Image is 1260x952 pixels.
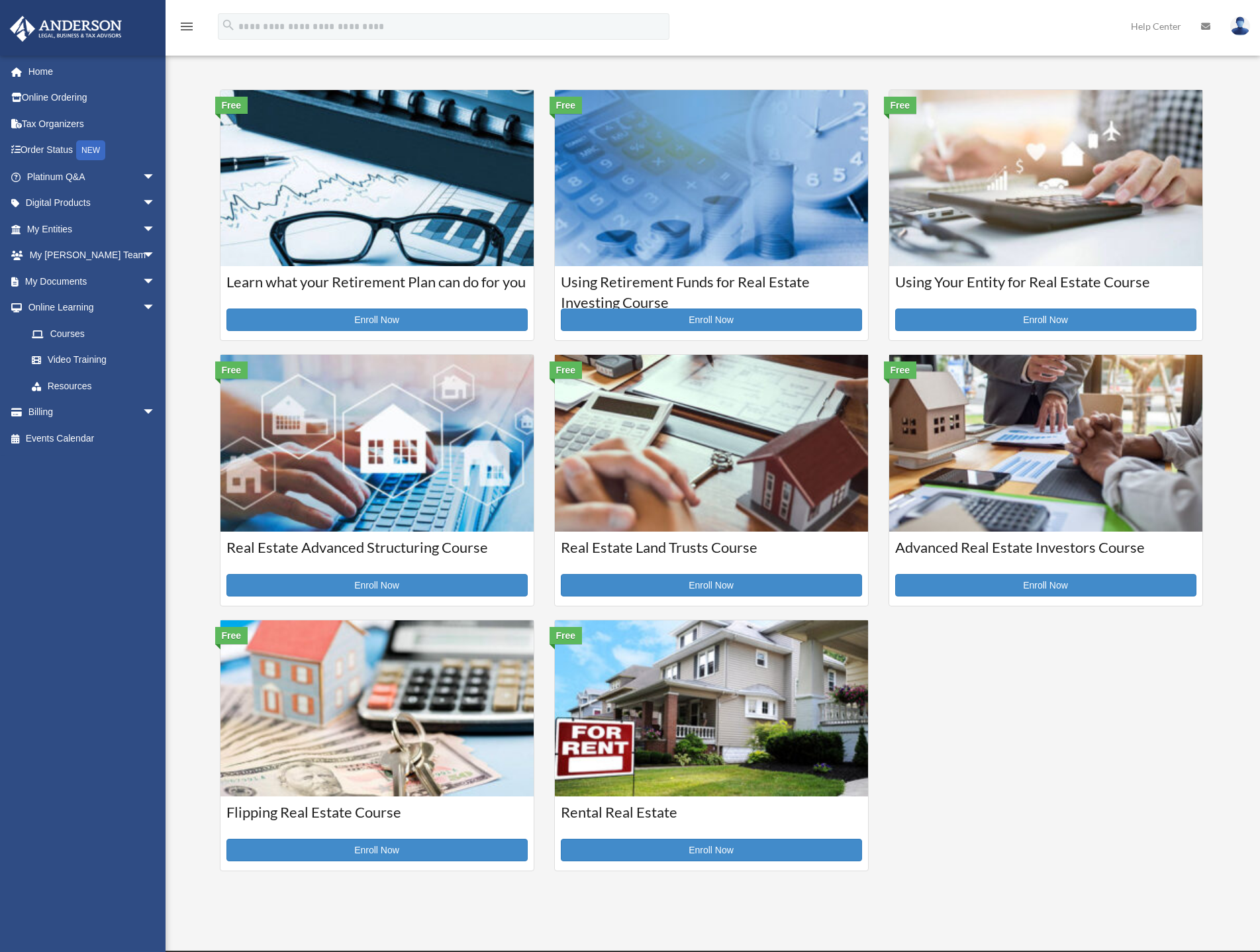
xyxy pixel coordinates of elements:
a: Enroll Now [561,839,862,861]
div: Free [550,361,583,379]
a: My Entitiesarrow_drop_down [9,216,175,242]
a: Resources [19,373,175,399]
img: User Pic [1230,17,1250,36]
a: Enroll Now [895,309,1196,331]
div: Free [884,361,917,379]
a: Enroll Now [561,574,862,596]
a: Enroll Now [226,839,528,861]
span: arrow_drop_down [142,242,169,269]
a: Tax Organizers [9,111,175,137]
h3: Learn what your Retirement Plan can do for you [226,272,528,305]
span: arrow_drop_down [142,268,169,295]
a: Video Training [19,347,175,373]
span: arrow_drop_down [142,190,169,217]
a: Enroll Now [895,574,1196,596]
i: search [221,18,236,32]
a: Courses [19,320,169,347]
a: Digital Productsarrow_drop_down [9,190,175,216]
a: Order StatusNEW [9,137,175,164]
div: Free [215,627,248,644]
h3: Using Your Entity for Real Estate Course [895,272,1196,305]
a: Enroll Now [561,309,862,331]
a: Home [9,58,175,85]
div: Free [884,97,917,114]
a: Enroll Now [226,574,528,596]
a: Platinum Q&Aarrow_drop_down [9,164,175,190]
h3: Advanced Real Estate Investors Course [895,538,1196,571]
a: menu [179,23,195,34]
a: Enroll Now [226,309,528,331]
div: Free [550,627,583,644]
i: menu [179,19,195,34]
a: Online Learningarrow_drop_down [9,295,175,321]
span: arrow_drop_down [142,399,169,426]
h3: Real Estate Advanced Structuring Course [226,538,528,571]
h3: Rental Real Estate [561,802,862,835]
h3: Flipping Real Estate Course [226,802,528,835]
span: arrow_drop_down [142,216,169,243]
span: arrow_drop_down [142,295,169,322]
span: arrow_drop_down [142,164,169,191]
a: Online Ordering [9,85,175,111]
a: Billingarrow_drop_down [9,399,175,426]
div: Free [550,97,583,114]
a: Events Calendar [9,425,175,452]
a: My [PERSON_NAME] Teamarrow_drop_down [9,242,175,269]
h3: Using Retirement Funds for Real Estate Investing Course [561,272,862,305]
a: My Documentsarrow_drop_down [9,268,175,295]
div: NEW [76,140,105,160]
h3: Real Estate Land Trusts Course [561,538,862,571]
div: Free [215,97,248,114]
div: Free [215,361,248,379]
img: Anderson Advisors Platinum Portal [6,16,126,42]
